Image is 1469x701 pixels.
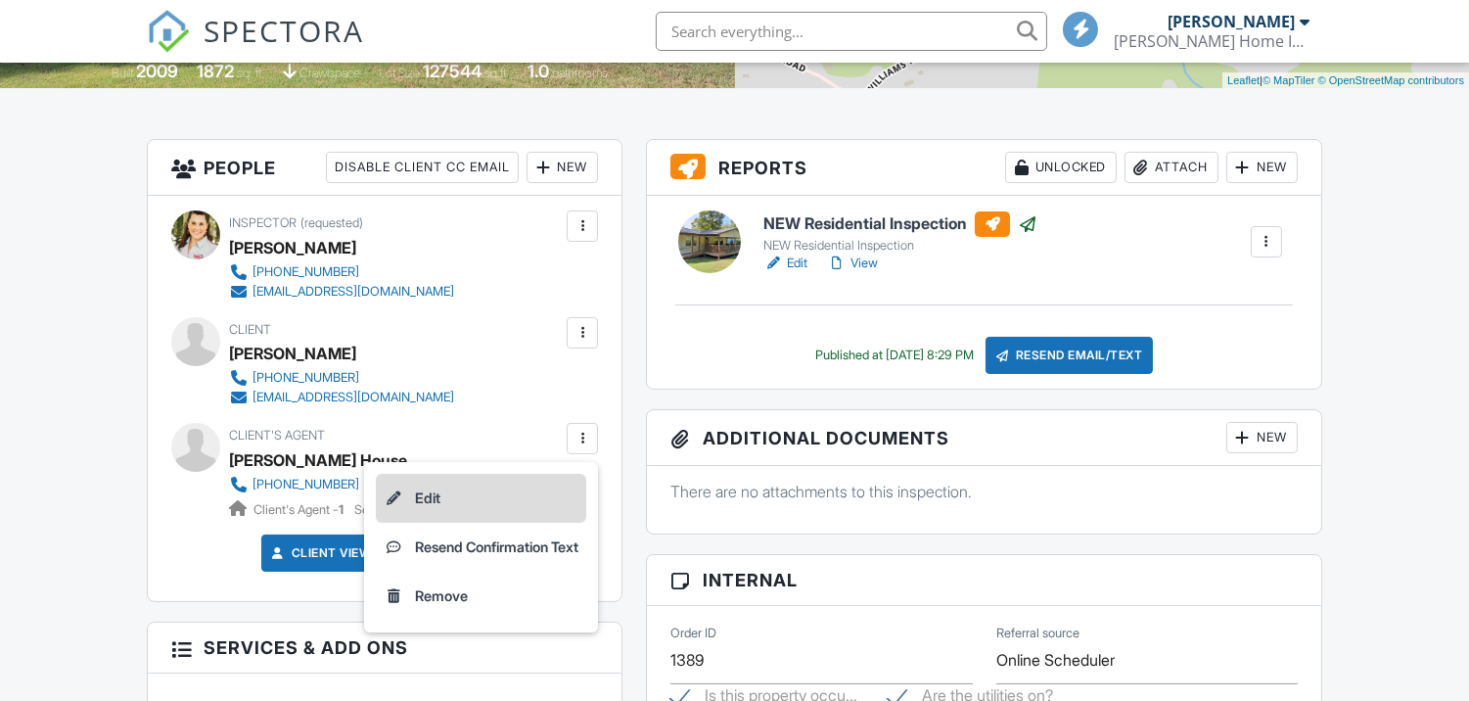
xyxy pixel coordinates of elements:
[229,339,356,368] div: [PERSON_NAME]
[136,61,178,81] div: 2009
[252,264,359,280] div: [PHONE_NUMBER]
[252,284,454,300] div: [EMAIL_ADDRESS][DOMAIN_NAME]
[252,477,359,492] div: [PHONE_NUMBER]
[253,502,346,517] span: Client's Agent -
[300,215,363,230] span: (requested)
[376,474,586,523] a: Edit
[670,625,716,642] label: Order ID
[229,282,454,302] a: [EMAIL_ADDRESS][DOMAIN_NAME]
[229,428,325,443] span: Client's Agent
[229,445,407,475] a: [PERSON_NAME] House
[326,152,519,183] div: Disable Client CC Email
[229,388,454,407] a: [EMAIL_ADDRESS][DOMAIN_NAME]
[299,66,360,80] span: crawlspace
[229,215,297,230] span: Inspector
[1262,74,1315,86] a: © MapTiler
[647,140,1320,196] h3: Reports
[339,502,344,517] strong: 1
[379,66,420,80] span: Lot Size
[229,368,454,388] a: [PHONE_NUMBER]
[197,61,234,81] div: 1872
[1168,12,1295,31] div: [PERSON_NAME]
[376,572,586,621] a: Remove
[268,543,372,563] a: Client View
[1318,74,1464,86] a: © OpenStreetMap contributors
[229,322,271,337] span: Client
[815,348,974,363] div: Published at [DATE] 8:29 PM
[237,66,264,80] span: sq. ft.
[229,233,356,262] div: [PERSON_NAME]
[1114,31,1309,51] div: Ridgeway Home Inspection, LLC
[484,66,509,80] span: sq.ft.
[552,66,608,80] span: bathrooms
[1005,152,1117,183] div: Unlocked
[229,475,431,494] a: [PHONE_NUMBER]
[376,523,586,572] a: Resend Confirmation Text
[1125,152,1218,183] div: Attach
[1226,422,1298,453] div: New
[647,555,1320,606] h3: Internal
[204,10,364,51] span: SPECTORA
[112,66,133,80] span: Built
[528,61,549,81] div: 1.0
[252,370,359,386] div: [PHONE_NUMBER]
[354,502,446,517] span: Seller's Agent -
[763,254,807,273] a: Edit
[148,623,621,674] h3: Services & Add ons
[147,26,364,68] a: SPECTORA
[827,254,878,273] a: View
[763,211,1037,255] a: NEW Residential Inspection NEW Residential Inspection
[252,390,454,405] div: [EMAIL_ADDRESS][DOMAIN_NAME]
[527,152,598,183] div: New
[996,625,1079,642] label: Referral source
[1226,152,1298,183] div: New
[229,262,454,282] a: [PHONE_NUMBER]
[670,481,1297,502] p: There are no attachments to this inspection.
[423,61,482,81] div: 127544
[763,211,1037,237] h6: NEW Residential Inspection
[1227,74,1260,86] a: Leaflet
[656,12,1047,51] input: Search everything...
[148,140,621,196] h3: People
[147,10,190,53] img: The Best Home Inspection Software - Spectora
[647,410,1320,466] h3: Additional Documents
[1222,72,1469,89] div: |
[763,238,1037,254] div: NEW Residential Inspection
[986,337,1154,374] div: Resend Email/Text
